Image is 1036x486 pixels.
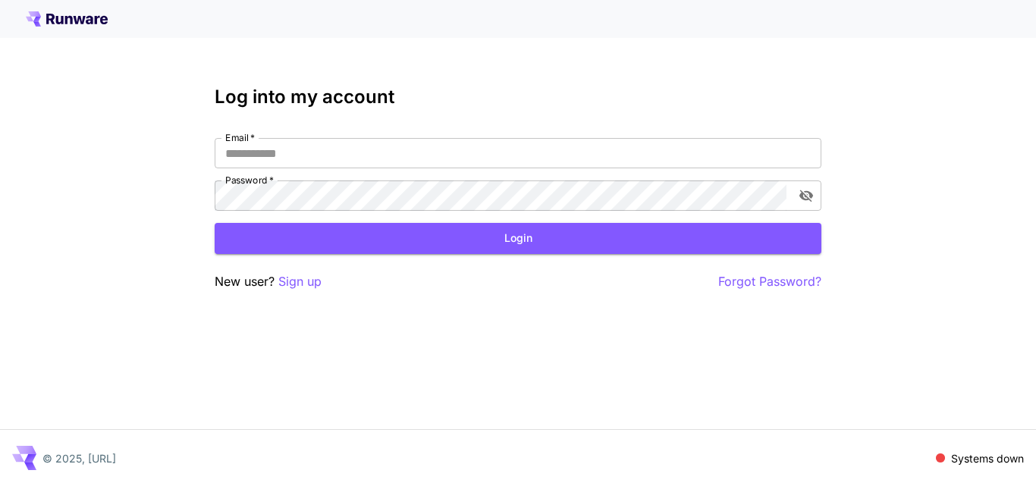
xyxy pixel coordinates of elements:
p: Systems down [951,450,1024,466]
h3: Log into my account [215,86,821,108]
button: Sign up [278,272,322,291]
button: toggle password visibility [793,182,820,209]
button: Forgot Password? [718,272,821,291]
label: Password [225,174,274,187]
p: New user? [215,272,322,291]
label: Email [225,131,255,144]
button: Login [215,223,821,254]
p: © 2025, [URL] [42,450,116,466]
